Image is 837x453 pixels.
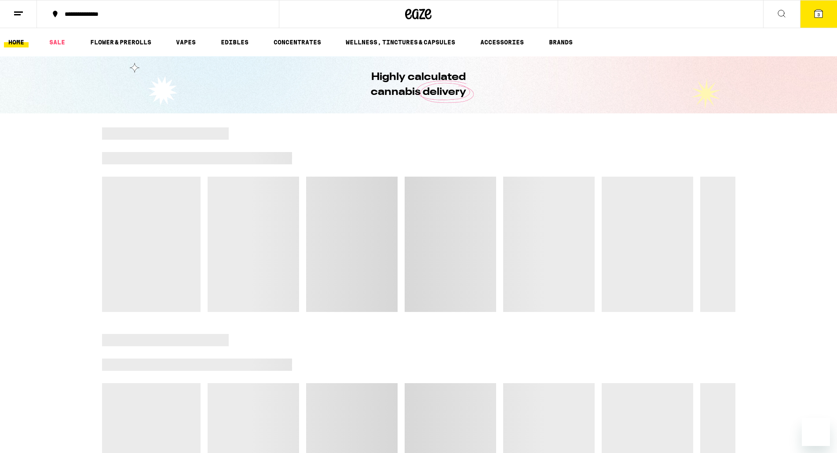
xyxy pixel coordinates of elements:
[802,418,830,446] iframe: Button to launch messaging window
[817,12,820,17] span: 3
[545,37,577,47] a: BRANDS
[269,37,325,47] a: CONCENTRATES
[45,37,69,47] a: SALE
[4,37,29,47] a: HOME
[172,37,200,47] a: VAPES
[476,37,528,47] a: ACCESSORIES
[216,37,253,47] a: EDIBLES
[800,0,837,28] button: 3
[341,37,460,47] a: WELLNESS, TINCTURES & CAPSULES
[86,37,156,47] a: FLOWER & PREROLLS
[346,70,491,100] h1: Highly calculated cannabis delivery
